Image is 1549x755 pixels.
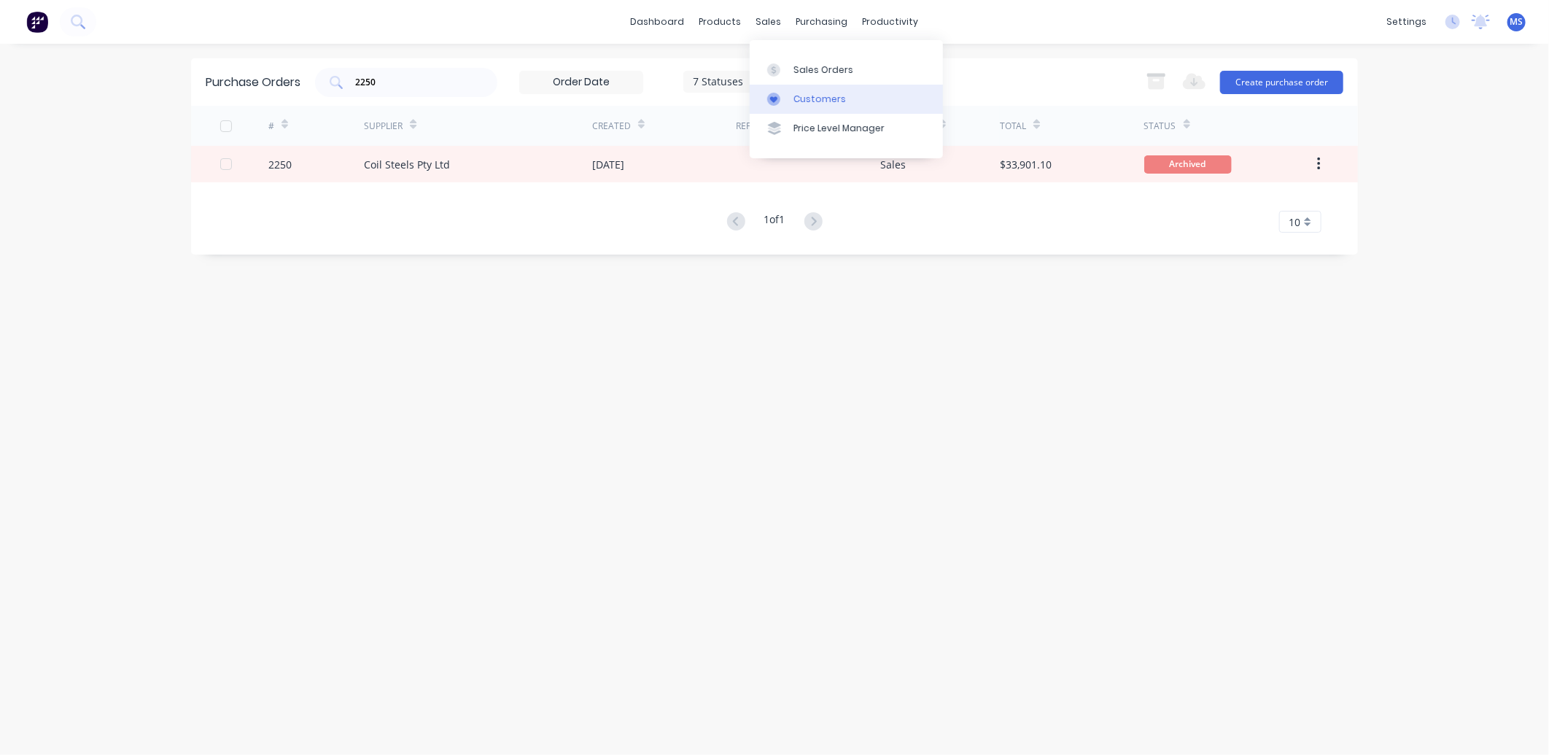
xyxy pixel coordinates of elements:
div: Supplier [364,120,403,133]
div: [DATE] [592,157,624,172]
div: Status [1144,120,1176,133]
div: productivity [855,11,926,33]
div: Coil Steels Pty Ltd [364,157,450,172]
div: products [692,11,749,33]
a: Customers [750,85,943,114]
span: 10 [1289,214,1300,230]
div: purchasing [789,11,855,33]
img: Factory [26,11,48,33]
div: Total [1000,120,1026,133]
a: dashboard [624,11,692,33]
a: Sales Orders [750,55,943,84]
div: 2250 [268,157,292,172]
span: MS [1510,15,1523,28]
div: Purchase Orders [206,74,300,91]
div: sales [749,11,789,33]
div: 7 Statuses [694,74,798,89]
div: Customers [793,93,846,106]
div: Sales Orders [793,63,853,77]
div: Price Level Manager [793,122,885,135]
div: 1 of 1 [764,212,785,233]
button: Create purchase order [1220,71,1343,94]
div: Archived [1144,155,1232,174]
div: $33,901.10 [1000,157,1052,172]
div: Sales [880,157,906,172]
div: settings [1379,11,1434,33]
div: # [268,120,274,133]
div: Reference [736,120,783,133]
input: Search purchase orders... [354,75,475,90]
div: Created [592,120,631,133]
input: Order Date [520,71,642,93]
a: Price Level Manager [750,114,943,143]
